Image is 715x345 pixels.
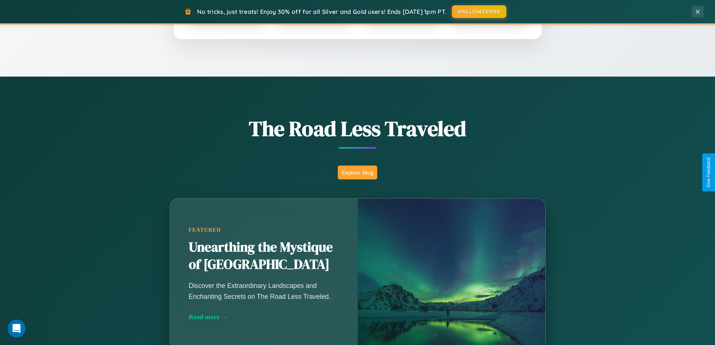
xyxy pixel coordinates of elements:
div: Give Feedback [706,157,711,188]
button: Explore Blog [338,166,377,179]
div: Read more → [189,313,339,321]
iframe: Intercom live chat [8,319,26,337]
button: HALLOWEEN30 [452,5,506,18]
span: No tricks, just treats! Enjoy 30% off for all Silver and Gold users! Ends [DATE] 1pm PT. [197,8,446,15]
h2: Unearthing the Mystique of [GEOGRAPHIC_DATA] [189,239,339,273]
div: Featured [189,227,339,233]
h1: The Road Less Traveled [132,114,583,143]
p: Discover the Extraordinary Landscapes and Enchanting Secrets on The Road Less Traveled. [189,280,339,301]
